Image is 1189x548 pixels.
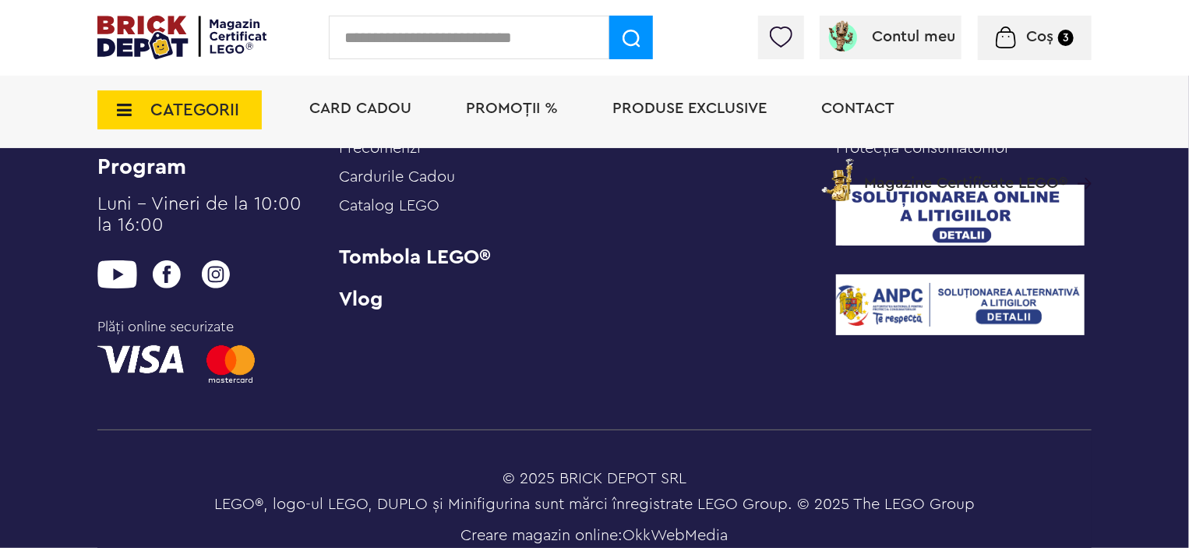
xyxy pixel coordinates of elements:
[196,260,235,288] img: instagram
[821,101,894,116] a: Contact
[1026,29,1053,44] span: Coș
[1067,155,1092,171] a: Magazine Certificate LEGO®
[836,185,1085,246] img: SOL
[97,194,319,245] a: Luni – Vineri de la 10:00 la 16:00
[864,155,1067,191] span: Magazine Certificate LEGO®
[97,345,184,373] img: visa
[873,29,956,44] span: Contul meu
[1058,30,1074,46] small: 3
[206,345,255,383] img: mastercard
[339,198,439,214] a: Catalog LEGO
[826,29,956,44] a: Contul meu
[612,101,767,116] a: Produse exclusive
[623,528,729,543] a: OkkWebMedia
[461,528,619,543] a: Creare magazin online
[97,467,1092,490] div: © 2025 BRICK DEPOT SRL
[309,101,411,116] a: Card Cadou
[339,247,587,268] a: Tombola LEGO®
[97,316,309,338] span: Plăți online securizate
[150,101,239,118] span: CATEGORII
[466,101,558,116] a: PROMOȚII %
[836,274,1085,335] img: ANPC
[146,260,186,288] img: facebook
[97,260,137,288] img: youtube
[339,292,587,307] a: Vlog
